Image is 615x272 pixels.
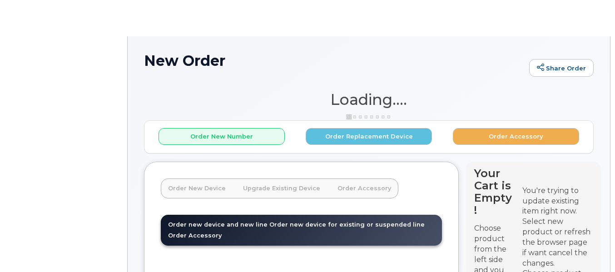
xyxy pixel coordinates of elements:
[144,53,525,69] h1: New Order
[522,186,593,269] div: You're trying to update existing item right now. Select new product or refresh the browser page i...
[168,232,222,239] span: Order Accessory
[236,178,327,198] a: Upgrade Existing Device
[529,59,594,77] a: Share Order
[144,91,594,108] h1: Loading....
[269,221,425,228] span: Order new device for existing or suspended line
[306,128,432,145] button: Order Replacement Device
[330,178,398,198] a: Order Accessory
[168,221,268,228] span: Order new device and new line
[346,114,392,120] img: ajax-loader-3a6953c30dc77f0bf724df975f13086db4f4c1262e45940f03d1251963f1bf2e.gif
[159,128,285,145] button: Order New Number
[453,128,579,145] button: Order Accessory
[161,178,233,198] a: Order New Device
[474,167,514,216] h4: Your Cart is Empty!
